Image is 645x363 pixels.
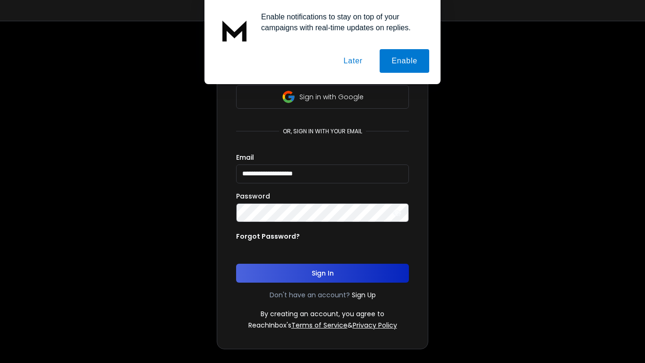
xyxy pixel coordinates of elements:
[331,49,374,73] button: Later
[236,232,300,241] p: Forgot Password?
[236,264,409,283] button: Sign In
[236,154,254,161] label: Email
[254,11,429,33] div: Enable notifications to stay on top of your campaigns with real-time updates on replies.
[380,49,429,73] button: Enable
[291,320,348,330] a: Terms of Service
[299,92,364,102] p: Sign in with Google
[279,128,366,135] p: or, sign in with your email
[353,320,397,330] a: Privacy Policy
[236,193,270,199] label: Password
[236,85,409,109] button: Sign in with Google
[248,320,397,330] p: ReachInbox's &
[270,290,350,300] p: Don't have an account?
[261,309,384,319] p: By creating an account, you agree to
[352,290,376,300] a: Sign Up
[216,11,254,49] img: notification icon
